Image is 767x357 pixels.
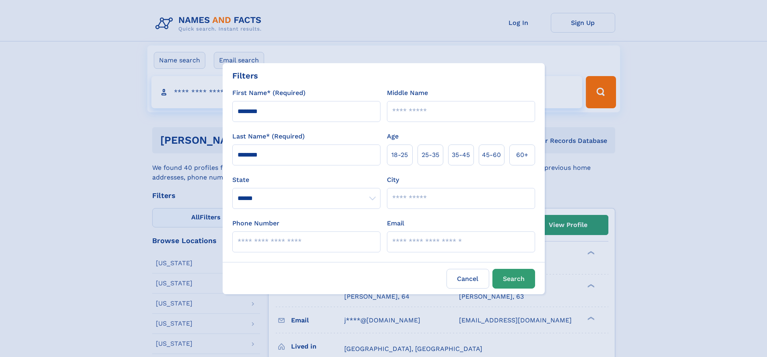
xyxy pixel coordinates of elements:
[232,88,306,98] label: First Name* (Required)
[232,175,380,185] label: State
[452,150,470,160] span: 35‑45
[232,132,305,141] label: Last Name* (Required)
[232,70,258,82] div: Filters
[391,150,408,160] span: 18‑25
[447,269,489,289] label: Cancel
[232,219,279,228] label: Phone Number
[387,132,399,141] label: Age
[492,269,535,289] button: Search
[482,150,501,160] span: 45‑60
[387,88,428,98] label: Middle Name
[387,175,399,185] label: City
[387,219,404,228] label: Email
[422,150,439,160] span: 25‑35
[516,150,528,160] span: 60+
